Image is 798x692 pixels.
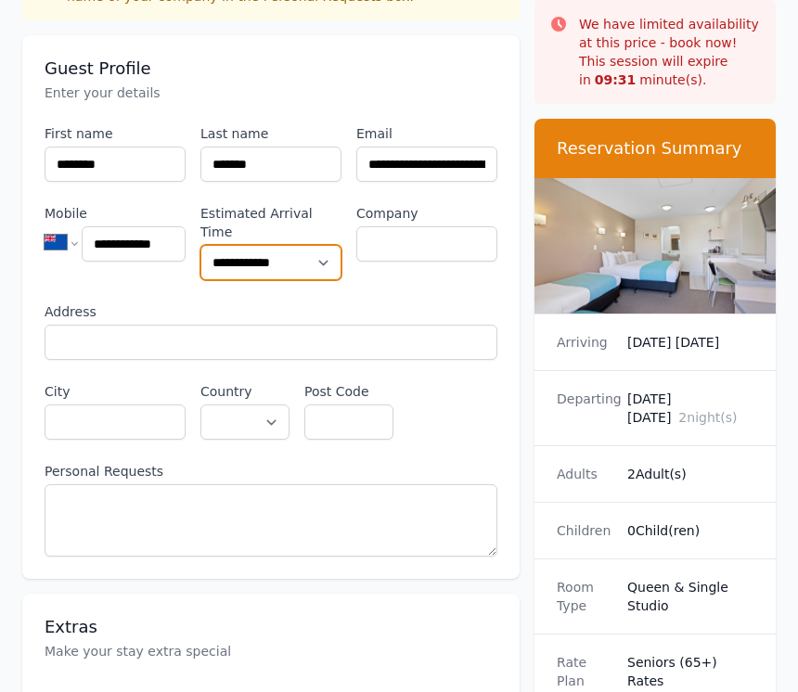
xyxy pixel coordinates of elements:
dt: Arriving [557,333,612,352]
p: We have limited availability at this price - book now! This session will expire in minute(s). [579,15,761,89]
label: Estimated Arrival Time [200,204,341,241]
h3: Guest Profile [45,58,497,80]
span: 2 night(s) [678,410,737,425]
label: Country [200,382,290,401]
label: Email [356,124,497,143]
dd: 0 Child(ren) [627,521,753,540]
dd: [DATE] [DATE] [627,333,753,352]
strong: 09 : 31 [595,72,637,87]
dd: [DATE] [DATE] [627,390,753,427]
dt: Departing [557,390,612,427]
dt: Room Type [557,578,612,615]
label: First name [45,124,186,143]
dd: 2 Adult(s) [627,465,753,483]
label: Post Code [304,382,393,401]
label: City [45,382,186,401]
h3: Extras [45,616,497,638]
label: Address [45,302,497,321]
label: Last name [200,124,341,143]
dt: Adults [557,465,612,483]
dd: Queen & Single Studio [627,578,753,615]
dt: Rate Plan [557,653,612,690]
label: Mobile [45,204,186,223]
img: Queen & Single Studio [534,178,776,314]
label: Personal Requests [45,462,497,481]
p: Make your stay extra special [45,642,497,660]
label: Company [356,204,497,223]
h3: Reservation Summary [557,137,753,160]
dd: Seniors (65+) Rates [627,653,753,690]
p: Enter your details [45,83,497,102]
dt: Children [557,521,612,540]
